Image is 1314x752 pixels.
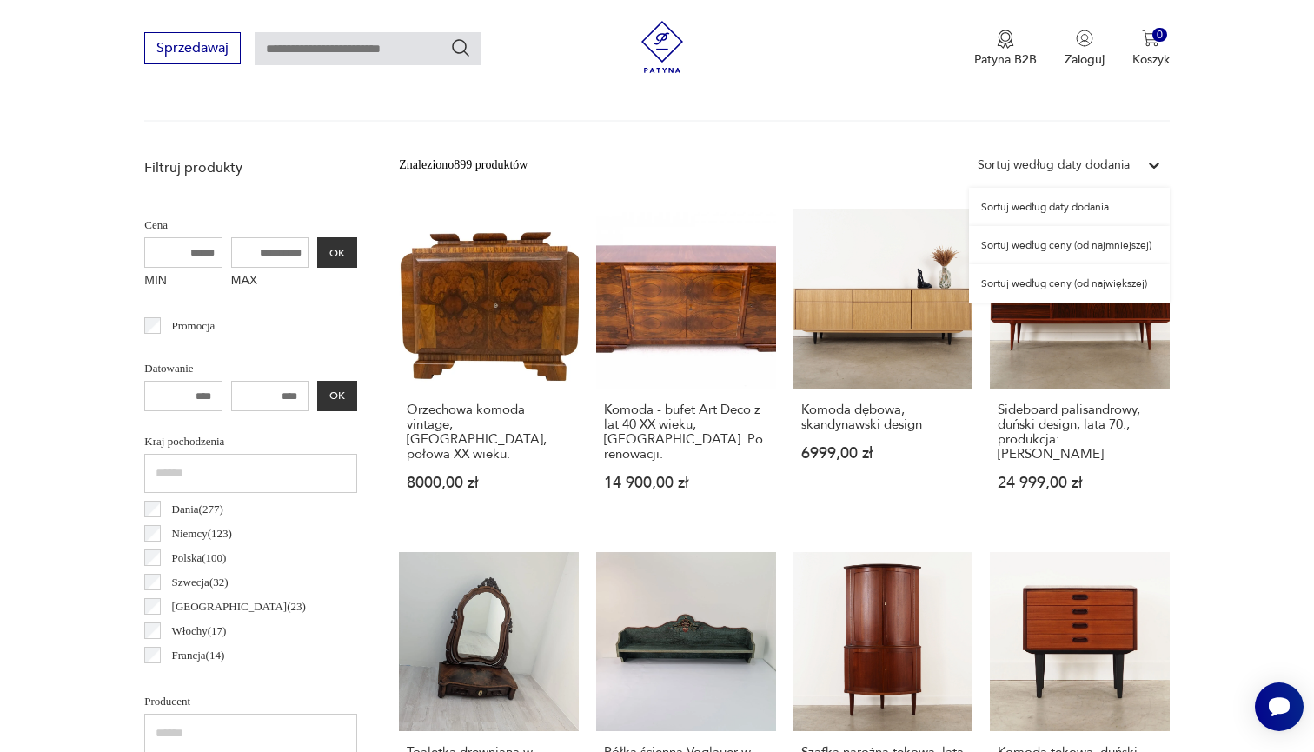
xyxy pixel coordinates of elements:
[144,216,357,235] p: Cena
[144,43,241,56] a: Sprzedawaj
[1065,30,1105,68] button: Zaloguj
[144,158,357,177] p: Filtruj produkty
[172,549,227,568] p: Polska ( 100 )
[978,156,1130,175] div: Sortuj według daty dodania
[144,692,357,711] p: Producent
[1132,51,1170,68] p: Koszyk
[801,446,966,461] p: 6999,00 zł
[990,209,1170,524] a: Sideboard palisandrowy, duński design, lata 70., produkcja: Omann JunSideboard palisandrowy, duńs...
[974,51,1037,68] p: Patyna B2B
[407,476,571,490] p: 8000,00 zł
[1142,30,1159,47] img: Ikona koszyka
[172,670,236,689] p: Norwegia ( 12 )
[144,268,222,296] label: MIN
[144,32,241,64] button: Sprzedawaj
[317,237,357,268] button: OK
[144,432,357,451] p: Kraj pochodzenia
[172,316,216,336] p: Promocja
[596,209,776,524] a: Komoda - bufet Art Deco z lat 40 XX wieku, Polska. Po renowacji.Komoda - bufet Art Deco z lat 40 ...
[172,524,232,543] p: Niemcy ( 123 )
[636,21,688,73] img: Patyna - sklep z meblami i dekoracjami vintage
[172,622,227,641] p: Włochy ( 17 )
[1255,682,1304,731] iframe: Smartsupp widget button
[231,268,309,296] label: MAX
[399,156,528,175] div: Znaleziono 899 produktów
[974,30,1037,68] button: Patyna B2B
[399,209,579,524] a: Orzechowa komoda vintage, Polska, połowa XX wieku.Orzechowa komoda vintage, [GEOGRAPHIC_DATA], po...
[172,597,306,616] p: [GEOGRAPHIC_DATA] ( 23 )
[172,573,229,592] p: Szwecja ( 32 )
[998,476,1162,490] p: 24 999,00 zł
[144,359,357,378] p: Datowanie
[407,403,571,462] h3: Orzechowa komoda vintage, [GEOGRAPHIC_DATA], połowa XX wieku.
[604,476,768,490] p: 14 900,00 zł
[969,264,1170,303] div: Sortuj według ceny (od największej)
[997,30,1014,49] img: Ikona medalu
[969,188,1170,226] div: Sortuj według daty dodania
[969,226,1170,264] div: Sortuj według ceny (od najmniejszej)
[604,403,768,462] h3: Komoda - bufet Art Deco z lat 40 XX wieku, [GEOGRAPHIC_DATA]. Po renowacji.
[450,37,471,58] button: Szukaj
[793,209,973,524] a: Komoda dębowa, skandynawski designKomoda dębowa, skandynawski design6999,00 zł
[172,500,223,519] p: Dania ( 277 )
[1152,28,1167,43] div: 0
[1076,30,1093,47] img: Ikonka użytkownika
[974,30,1037,68] a: Ikona medaluPatyna B2B
[801,403,966,432] h3: Komoda dębowa, skandynawski design
[1065,51,1105,68] p: Zaloguj
[1132,30,1170,68] button: 0Koszyk
[172,646,225,665] p: Francja ( 14 )
[998,403,1162,462] h3: Sideboard palisandrowy, duński design, lata 70., produkcja: [PERSON_NAME]
[317,381,357,411] button: OK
